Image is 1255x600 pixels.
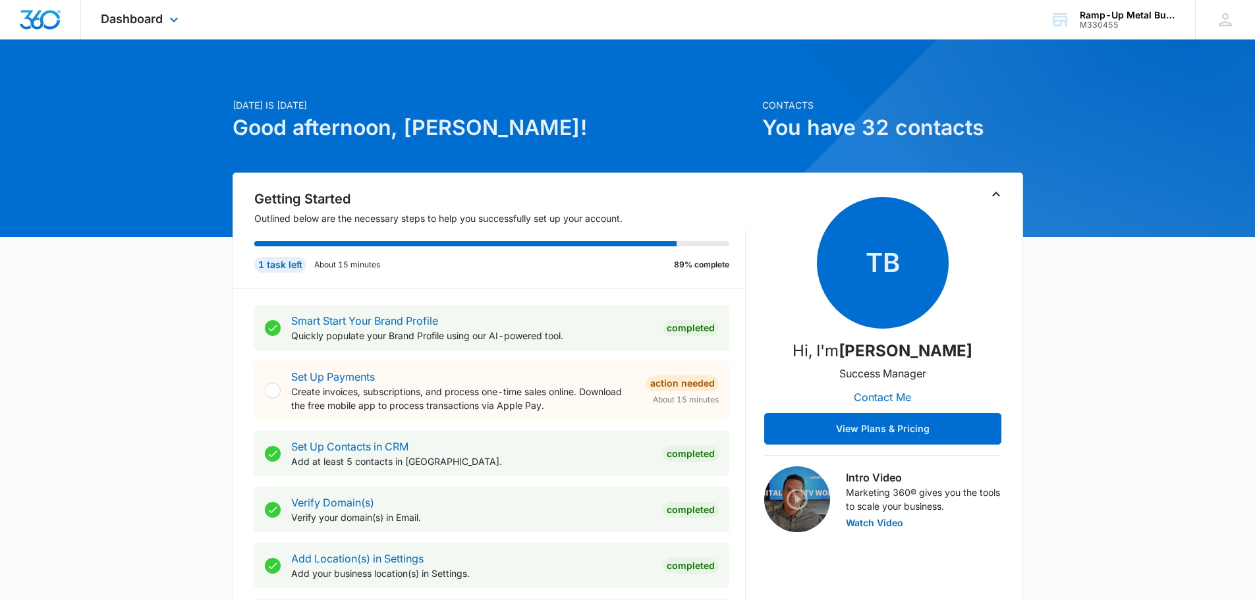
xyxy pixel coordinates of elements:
p: About 15 minutes [314,259,380,271]
p: Marketing 360® gives you the tools to scale your business. [846,485,1001,513]
p: Create invoices, subscriptions, and process one-time sales online. Download the free mobile app t... [291,385,636,412]
a: Set Up Payments [291,370,375,383]
h3: Intro Video [846,470,1001,485]
h2: Getting Started [254,189,746,209]
p: Verify your domain(s) in Email. [291,510,652,524]
h1: Good afternoon, [PERSON_NAME]! [233,112,754,144]
p: [DATE] is [DATE] [233,98,754,112]
p: Hi, I'm [793,339,972,363]
div: 1 task left [254,257,306,273]
div: Completed [663,446,719,462]
div: account id [1080,20,1176,30]
p: Success Manager [839,366,926,381]
div: Action Needed [646,375,719,391]
p: 89% complete [674,259,729,271]
p: Add your business location(s) in Settings. [291,566,652,580]
button: Contact Me [841,381,924,413]
button: View Plans & Pricing [764,413,1001,445]
img: Intro Video [764,466,830,532]
a: Set Up Contacts in CRM [291,440,408,453]
a: Verify Domain(s) [291,496,374,509]
div: Completed [663,558,719,574]
div: Completed [663,502,719,518]
button: Watch Video [846,518,903,528]
p: Add at least 5 contacts in [GEOGRAPHIC_DATA]. [291,454,652,468]
a: Add Location(s) in Settings [291,552,424,565]
strong: [PERSON_NAME] [839,341,972,360]
button: Toggle Collapse [988,186,1004,202]
p: Contacts [762,98,1023,112]
p: Quickly populate your Brand Profile using our AI-powered tool. [291,329,652,342]
div: account name [1080,10,1176,20]
p: Outlined below are the necessary steps to help you successfully set up your account. [254,211,746,225]
span: About 15 minutes [653,394,719,406]
div: Completed [663,320,719,336]
span: TB [817,197,949,329]
a: Smart Start Your Brand Profile [291,314,438,327]
h1: You have 32 contacts [762,112,1023,144]
span: Dashboard [101,12,163,26]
